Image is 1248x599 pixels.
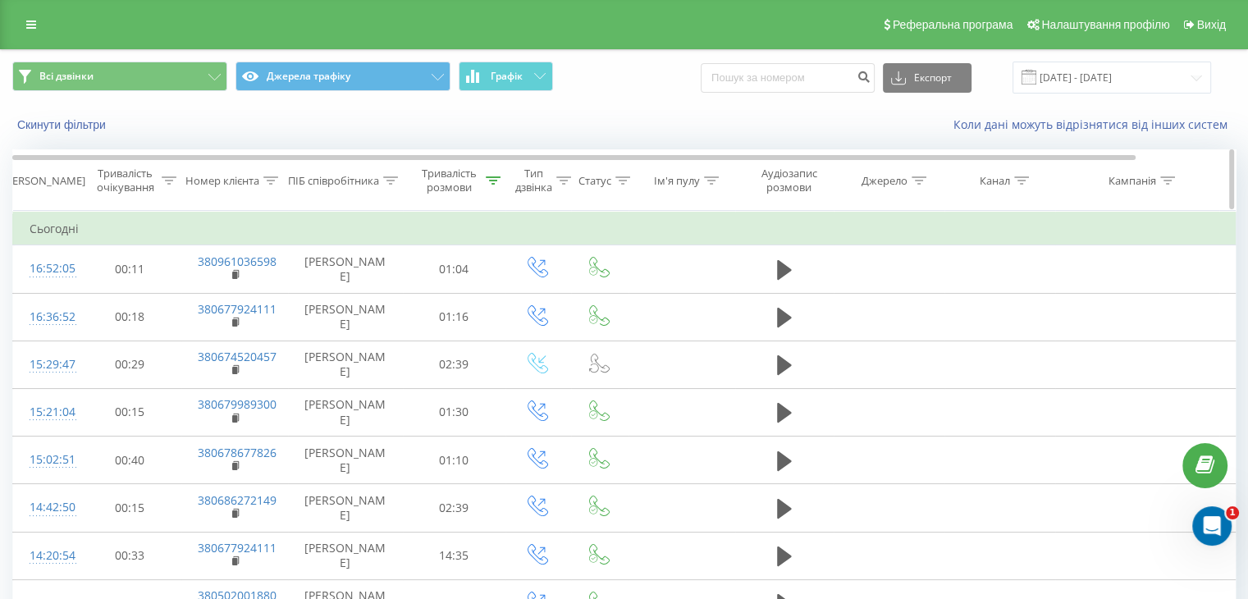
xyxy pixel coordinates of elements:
a: 380961036598 [198,254,277,269]
td: 01:04 [403,245,505,293]
td: 02:39 [403,484,505,532]
span: Налаштування профілю [1041,18,1169,31]
span: Реферальна програма [893,18,1013,31]
td: 02:39 [403,341,505,388]
iframe: Intercom live chat [1192,506,1232,546]
td: [PERSON_NAME] [288,293,403,341]
div: ПІБ співробітника [288,174,379,188]
td: [PERSON_NAME] [288,388,403,436]
a: Коли дані можуть відрізнятися вiд інших систем [953,117,1236,132]
a: 380678677826 [198,445,277,460]
div: Тривалість розмови [417,167,482,194]
button: Всі дзвінки [12,62,227,91]
a: 380679989300 [198,396,277,412]
input: Пошук за номером [701,63,875,93]
td: 00:33 [79,532,181,579]
div: 15:29:47 [30,349,62,381]
td: 01:10 [403,437,505,484]
div: 14:42:50 [30,492,62,524]
div: 15:02:51 [30,444,62,476]
td: 01:30 [403,388,505,436]
td: [PERSON_NAME] [288,341,403,388]
a: 380677924111 [198,301,277,317]
td: 00:40 [79,437,181,484]
span: Графік [491,71,523,82]
a: 380686272149 [198,492,277,508]
a: 380674520457 [198,349,277,364]
td: 14:35 [403,532,505,579]
div: Кампанія [1109,174,1156,188]
td: 01:16 [403,293,505,341]
button: Скинути фільтри [12,117,114,132]
button: Експорт [883,63,971,93]
a: 380677924111 [198,540,277,556]
div: Тривалість очікування [93,167,158,194]
td: 00:15 [79,484,181,532]
div: 14:20:54 [30,540,62,572]
td: [PERSON_NAME] [288,437,403,484]
div: [PERSON_NAME] [2,174,85,188]
td: [PERSON_NAME] [288,245,403,293]
div: 15:21:04 [30,396,62,428]
button: Графік [459,62,553,91]
span: Всі дзвінки [39,70,94,83]
td: 00:18 [79,293,181,341]
div: Аудіозапис розмови [749,167,829,194]
td: 00:11 [79,245,181,293]
div: 16:36:52 [30,301,62,333]
span: 1 [1226,506,1239,519]
td: 00:29 [79,341,181,388]
div: Канал [980,174,1010,188]
div: Статус [578,174,611,188]
div: Номер клієнта [185,174,259,188]
td: 00:15 [79,388,181,436]
td: [PERSON_NAME] [288,532,403,579]
td: [PERSON_NAME] [288,484,403,532]
div: 16:52:05 [30,253,62,285]
span: Вихід [1197,18,1226,31]
div: Джерело [862,174,907,188]
button: Джерела трафіку [235,62,450,91]
div: Ім'я пулу [654,174,700,188]
div: Тип дзвінка [515,167,552,194]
